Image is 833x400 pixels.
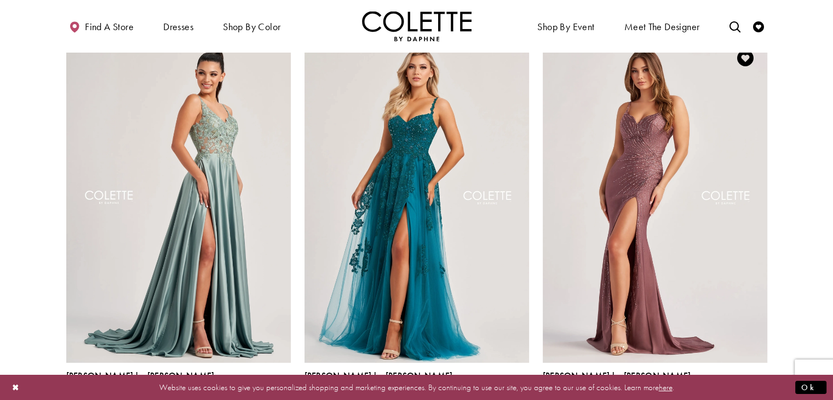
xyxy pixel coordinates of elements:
[66,36,291,363] a: Visit Colette by Daphne Style No. CL8160 Page
[734,47,757,70] a: Add to Wishlist
[795,380,826,394] button: Submit Dialog
[305,371,453,394] div: Colette by Daphne Style No. CL8220
[66,370,215,381] span: [PERSON_NAME] by [PERSON_NAME]
[79,380,754,395] p: Website uses cookies to give you personalized shopping and marketing experiences. By continuing t...
[750,11,767,41] a: Check Wishlist
[305,370,453,381] span: [PERSON_NAME] by [PERSON_NAME]
[659,381,673,392] a: here
[223,21,280,32] span: Shop by color
[622,11,703,41] a: Meet the designer
[535,11,597,41] span: Shop By Event
[66,11,136,41] a: Find a store
[7,378,25,397] button: Close Dialog
[726,11,743,41] a: Toggle search
[163,21,193,32] span: Dresses
[362,11,472,41] img: Colette by Daphne
[537,21,594,32] span: Shop By Event
[543,370,691,381] span: [PERSON_NAME] by [PERSON_NAME]
[66,371,215,394] div: Colette by Daphne Style No. CL8160
[85,21,134,32] span: Find a store
[543,371,691,394] div: Colette by Daphne Style No. CL8555
[624,21,700,32] span: Meet the designer
[362,11,472,41] a: Visit Home Page
[160,11,196,41] span: Dresses
[305,36,529,363] a: Visit Colette by Daphne Style No. CL8220 Page
[220,11,283,41] span: Shop by color
[543,36,767,363] a: Visit Colette by Daphne Style No. CL8555 Page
